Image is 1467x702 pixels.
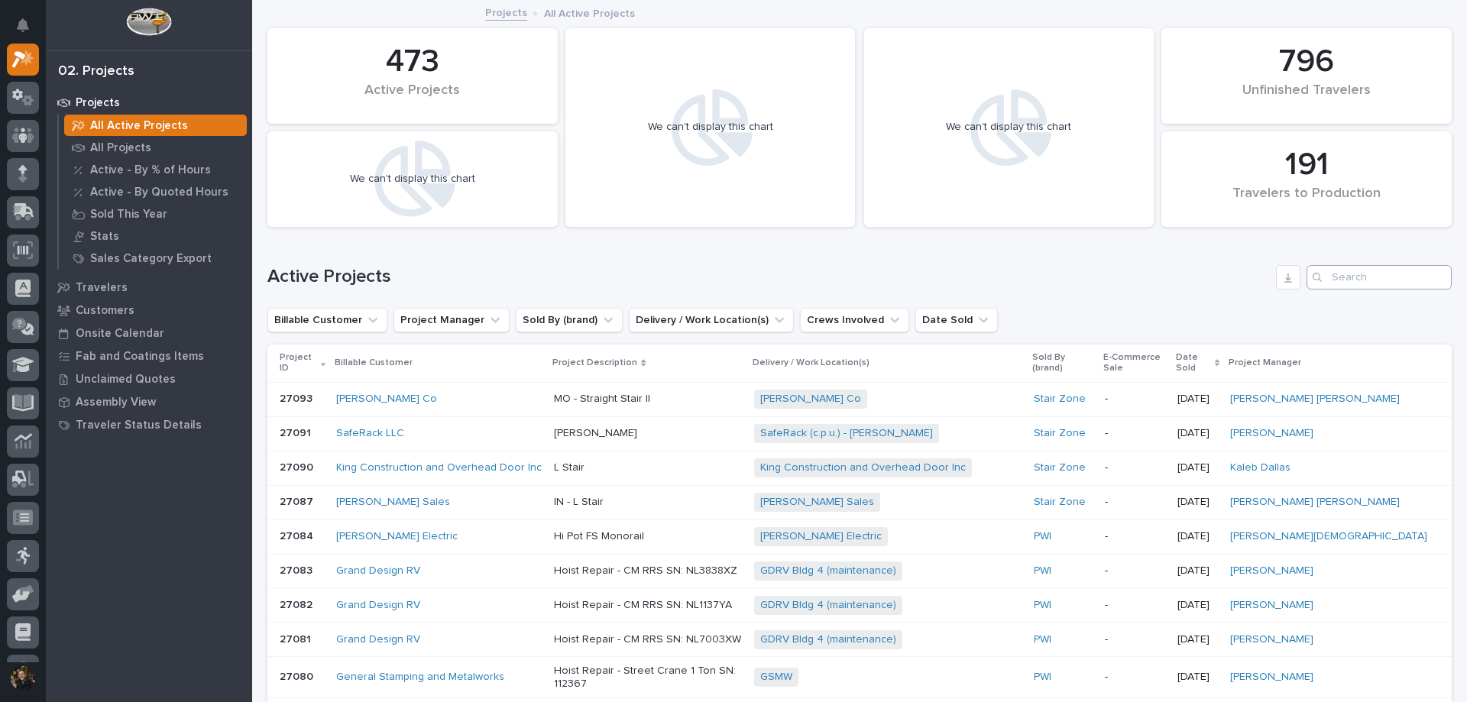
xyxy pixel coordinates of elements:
[1230,633,1313,646] a: [PERSON_NAME]
[1034,599,1051,612] a: PWI
[1230,565,1313,577] a: [PERSON_NAME]
[1229,354,1301,371] p: Project Manager
[554,427,742,440] p: [PERSON_NAME]
[90,252,212,266] p: Sales Category Export
[800,308,909,332] button: Crews Involved
[760,496,874,509] a: [PERSON_NAME] Sales
[46,91,252,114] a: Projects
[1034,427,1086,440] a: Stair Zone
[1034,565,1051,577] a: PWI
[648,121,773,134] div: We can't display this chart
[267,588,1452,623] tr: 2708227082 Grand Design RV Hoist Repair - CM RRS SN: NL1137YAGDRV Bldg 4 (maintenance) PWI -[DATE...
[1105,565,1165,577] p: -
[760,530,882,543] a: [PERSON_NAME] Electric
[1105,461,1165,474] p: -
[336,633,420,646] a: Grand Design RV
[335,354,413,371] p: Billable Customer
[1230,599,1313,612] a: [PERSON_NAME]
[280,668,316,684] p: 27080
[76,373,176,387] p: Unclaimed Quotes
[59,181,252,202] a: Active - By Quoted Hours
[552,354,637,371] p: Project Description
[58,63,134,80] div: 02. Projects
[280,424,314,440] p: 27091
[46,345,252,367] a: Fab and Coatings Items
[267,416,1452,451] tr: 2709127091 SafeRack LLC [PERSON_NAME]SafeRack (c.p.u.) - [PERSON_NAME] Stair Zone -[DATE][PERSON_...
[46,390,252,413] a: Assembly View
[280,527,316,543] p: 27084
[350,173,475,186] div: We can't display this chart
[59,203,252,225] a: Sold This Year
[544,4,635,21] p: All Active Projects
[485,3,527,21] a: Projects
[753,354,870,371] p: Delivery / Work Location(s)
[393,308,510,332] button: Project Manager
[336,496,450,509] a: [PERSON_NAME] Sales
[336,671,504,684] a: General Stamping and Metalworks
[1034,530,1051,543] a: PWI
[59,115,252,136] a: All Active Projects
[7,662,39,694] button: users-avatar
[90,208,167,222] p: Sold This Year
[1230,496,1400,509] a: [PERSON_NAME] [PERSON_NAME]
[280,630,314,646] p: 27081
[554,665,742,691] p: Hoist Repair - Street Crane 1 Ton SN: 112367
[336,427,404,440] a: SafeRack LLC
[1176,349,1211,377] p: Date Sold
[76,281,128,295] p: Travelers
[336,530,458,543] a: [PERSON_NAME] Electric
[1177,530,1218,543] p: [DATE]
[760,671,792,684] a: GSMW
[1105,633,1165,646] p: -
[946,121,1071,134] div: We can't display this chart
[1177,565,1218,577] p: [DATE]
[1034,393,1086,406] a: Stair Zone
[280,390,316,406] p: 27093
[1177,427,1218,440] p: [DATE]
[629,308,794,332] button: Delivery / Work Location(s)
[293,43,532,81] div: 473
[1230,530,1427,543] a: [PERSON_NAME][DEMOGRAPHIC_DATA]
[76,96,120,110] p: Projects
[76,304,134,318] p: Customers
[1230,427,1313,440] a: [PERSON_NAME]
[90,163,211,177] p: Active - By % of Hours
[1034,461,1086,474] a: Stair Zone
[336,599,420,612] a: Grand Design RV
[1230,671,1313,684] a: [PERSON_NAME]
[1177,599,1218,612] p: [DATE]
[1230,393,1400,406] a: [PERSON_NAME] [PERSON_NAME]
[76,396,156,409] p: Assembly View
[554,565,742,577] p: Hoist Repair - CM RRS SN: NL3838XZ
[267,554,1452,588] tr: 2708327083 Grand Design RV Hoist Repair - CM RRS SN: NL3838XZGDRV Bldg 4 (maintenance) PWI -[DATE...
[46,322,252,345] a: Onsite Calendar
[76,419,202,432] p: Traveler Status Details
[267,451,1452,485] tr: 2709027090 King Construction and Overhead Door Inc L StairKing Construction and Overhead Door Inc...
[46,299,252,322] a: Customers
[1177,633,1218,646] p: [DATE]
[267,382,1452,416] tr: 2709327093 [PERSON_NAME] Co MO - Straight Stair II[PERSON_NAME] Co Stair Zone -[DATE][PERSON_NAME...
[1103,349,1167,377] p: E-Commerce Sale
[760,565,896,577] a: GDRV Bldg 4 (maintenance)
[1034,496,1086,509] a: Stair Zone
[293,82,532,115] div: Active Projects
[1177,496,1218,509] p: [DATE]
[760,633,896,646] a: GDRV Bldg 4 (maintenance)
[90,119,188,133] p: All Active Projects
[336,461,542,474] a: King Construction and Overhead Door Inc
[1105,427,1165,440] p: -
[280,493,316,509] p: 27087
[1034,633,1051,646] a: PWI
[267,657,1452,698] tr: 2708027080 General Stamping and Metalworks Hoist Repair - Street Crane 1 Ton SN: 112367GSMW PWI -...
[1307,265,1452,290] input: Search
[760,393,861,406] a: [PERSON_NAME] Co
[1230,461,1291,474] a: Kaleb Dallas
[554,461,742,474] p: L Stair
[1105,496,1165,509] p: -
[336,565,420,577] a: Grand Design RV
[1177,393,1218,406] p: [DATE]
[1187,43,1426,81] div: 796
[90,141,151,155] p: All Projects
[267,266,1270,288] h1: Active Projects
